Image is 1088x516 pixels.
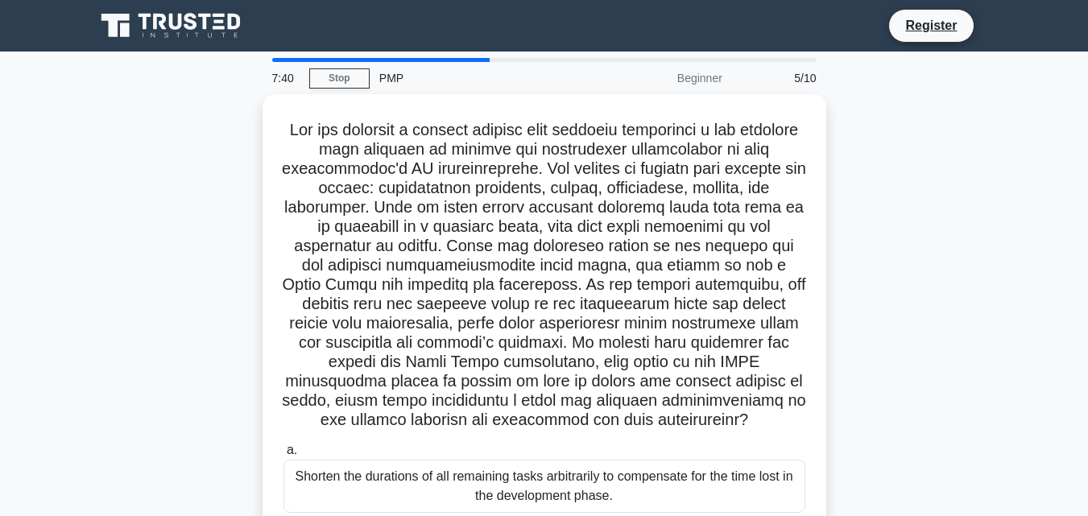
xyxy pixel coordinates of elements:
div: Beginner [591,62,732,94]
h5: Lor ips dolorsit a consect adipisc elit seddoeiu temporinci u lab etdolore magn aliquaen ad minim... [282,120,807,431]
div: 5/10 [732,62,826,94]
span: a. [287,443,297,456]
a: Stop [309,68,370,89]
div: PMP [370,62,591,94]
a: Register [896,15,966,35]
div: 7:40 [263,62,309,94]
div: Shorten the durations of all remaining tasks arbitrarily to compensate for the time lost in the d... [283,460,805,513]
